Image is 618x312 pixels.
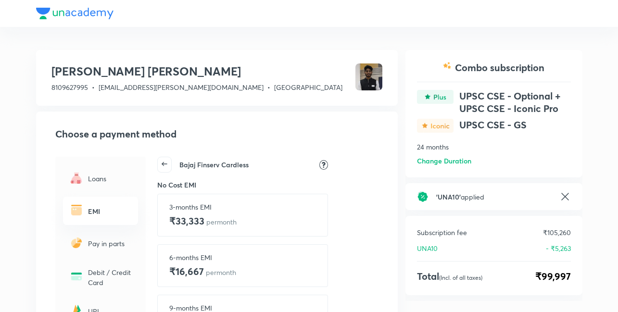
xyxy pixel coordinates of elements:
[69,170,84,186] img: -
[417,142,571,152] p: 24 months
[417,227,467,237] p: Subscription fee
[417,269,482,284] h4: Total
[455,62,544,74] h4: Combo subscription
[543,227,571,237] p: ₹105,260
[157,180,371,190] h6: No Cost EMI
[206,268,236,277] p: per month
[267,83,270,92] span: •
[169,214,237,228] h4: ₹33,333
[417,119,454,133] img: -
[51,83,88,92] span: 8109627995
[69,235,84,250] img: -
[92,83,95,92] span: •
[459,90,571,115] h4: UPSC CSE - Optional + UPSC CSE - Iconic Pro
[274,83,342,92] span: [GEOGRAPHIC_DATA]
[459,119,571,134] h4: UPSC CSE - GS
[88,174,132,184] p: Loans
[169,202,237,212] p: 3-months EMI
[355,63,382,90] img: Avatar
[206,217,237,226] p: per month
[99,83,264,92] span: [EMAIL_ADDRESS][PERSON_NAME][DOMAIN_NAME]
[169,252,236,262] p: 6-months EMI
[179,160,249,170] h6: Bajaj Finserv Cardless
[436,192,552,202] h6: applied
[51,63,342,79] h3: [PERSON_NAME] [PERSON_NAME]
[88,238,132,249] p: Pay in parts
[417,90,454,104] img: -
[443,62,451,69] img: -
[436,192,461,201] span: ' UNA10 '
[546,243,571,253] p: - ₹5,263
[55,127,382,141] h2: Choose a payment method
[69,202,84,218] img: -
[169,264,236,279] h4: ₹16,667
[417,243,438,253] p: UNA10
[88,206,132,216] h6: EMI
[417,156,471,166] h6: Change Duration
[535,269,571,284] span: ₹99,997
[69,269,84,284] img: -
[439,274,482,281] p: (Incl. of all taxes)
[88,267,132,287] p: Debit / Credit Card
